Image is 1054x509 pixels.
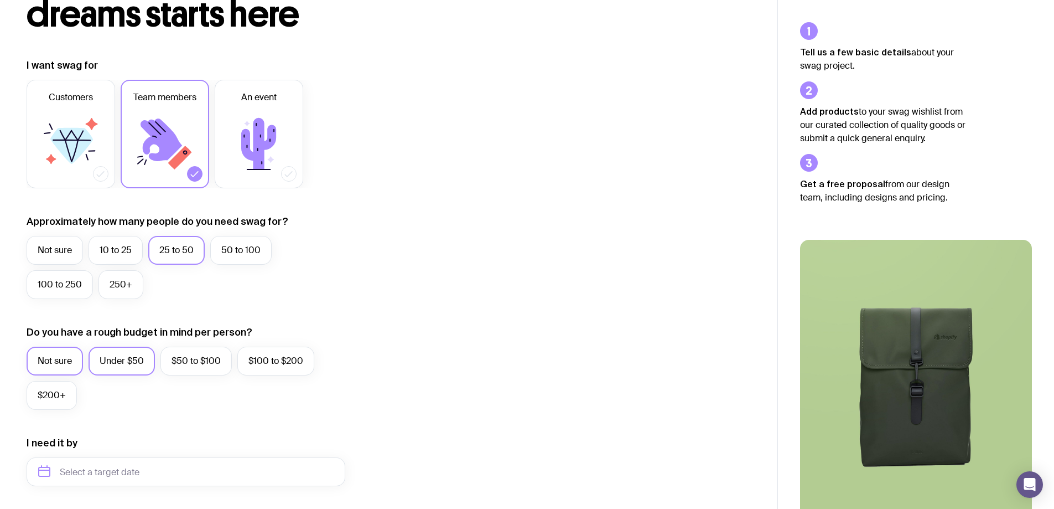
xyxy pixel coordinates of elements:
[27,326,252,339] label: Do you have a rough budget in mind per person?
[89,236,143,265] label: 10 to 25
[89,347,155,376] label: Under $50
[800,177,966,204] p: from our design team, including designs and pricing.
[98,270,143,299] label: 250+
[800,105,966,145] p: to your swag wishlist from our curated collection of quality goods or submit a quick general enqu...
[800,47,911,57] strong: Tell us a few basic details
[27,236,83,265] label: Not sure
[800,106,859,116] strong: Add products
[800,179,885,189] strong: Get a free proposal
[237,347,314,376] label: $100 to $200
[210,236,272,265] label: 50 to 100
[241,91,277,104] span: An event
[27,347,83,376] label: Not sure
[27,457,345,486] input: Select a target date
[160,347,232,376] label: $50 to $100
[27,215,288,228] label: Approximately how many people do you need swag for?
[27,270,93,299] label: 100 to 250
[49,91,93,104] span: Customers
[27,59,98,72] label: I want swag for
[800,45,966,73] p: about your swag project.
[27,436,77,450] label: I need it by
[148,236,205,265] label: 25 to 50
[1016,471,1043,498] div: Open Intercom Messenger
[27,381,77,410] label: $200+
[133,91,196,104] span: Team members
